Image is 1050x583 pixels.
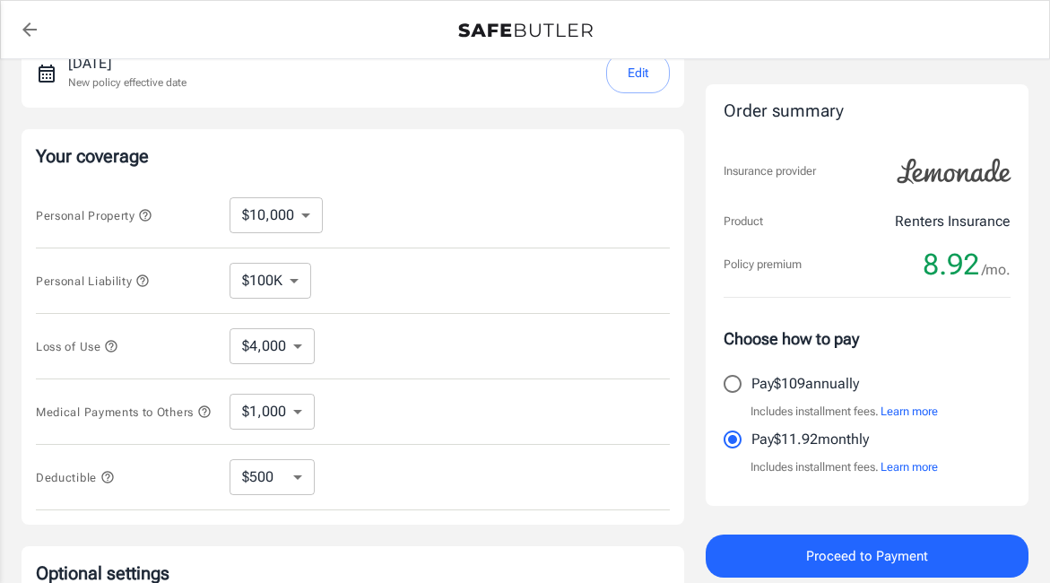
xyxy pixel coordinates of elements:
svg: New policy start date [36,63,57,84]
div: Order summary [724,99,1011,125]
span: Deductible [36,471,115,484]
button: Personal Liability [36,270,150,291]
button: Learn more [881,458,938,476]
p: New policy effective date [68,74,187,91]
p: Includes installment fees. [751,458,938,476]
p: Product [724,213,763,231]
img: Lemonade [887,146,1021,196]
button: Personal Property [36,204,152,226]
p: Choose how to pay [724,326,1011,351]
button: Medical Payments to Others [36,401,212,422]
p: Includes installment fees. [751,403,938,421]
p: Your coverage [36,144,670,169]
p: Renters Insurance [895,211,1011,232]
button: Proceed to Payment [706,535,1028,578]
span: Personal Property [36,209,152,222]
p: Pay $109 annually [751,373,859,395]
span: Medical Payments to Others [36,405,212,419]
p: Policy premium [724,256,802,274]
span: Personal Liability [36,274,150,288]
p: Pay $11.92 monthly [751,429,869,450]
button: Loss of Use [36,335,118,357]
button: Deductible [36,466,115,488]
button: Edit [606,53,670,93]
img: Back to quotes [458,23,593,38]
p: Insurance provider [724,162,816,180]
p: [DATE] [68,53,187,74]
a: back to quotes [12,12,48,48]
span: /mo. [982,257,1011,283]
span: 8.92 [923,247,979,283]
span: Loss of Use [36,340,118,353]
button: Learn more [881,403,938,421]
span: Proceed to Payment [806,544,928,568]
